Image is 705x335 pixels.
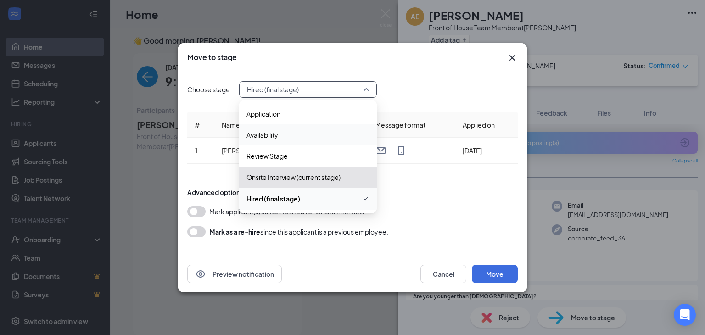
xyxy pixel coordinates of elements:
[187,265,282,283] button: EyePreview notification
[507,52,518,63] svg: Cross
[507,52,518,63] button: Close
[187,52,237,62] h3: Move to stage
[214,112,304,138] th: Name
[396,145,407,156] svg: MobileSms
[420,265,466,283] button: Cancel
[187,188,518,197] div: Advanced options
[674,304,696,326] div: Open Intercom Messenger
[455,138,518,164] td: [DATE]
[209,228,260,236] b: Mark as a re-hire
[214,138,304,164] td: [PERSON_NAME]
[195,146,198,155] span: 1
[187,112,214,138] th: #
[209,226,388,237] div: since this applicant is a previous employee.
[247,83,299,96] span: Hired (final stage)
[246,151,288,161] span: Review Stage
[375,145,386,156] svg: Email
[246,109,280,119] span: Application
[455,112,518,138] th: Applied on
[368,112,455,138] th: Message format
[209,206,364,217] span: Mark applicant(s) as Completed for Onsite Interview
[246,194,300,204] span: Hired (final stage)
[187,84,232,95] span: Choose stage:
[362,193,369,204] svg: Checkmark
[246,172,341,182] span: Onsite Interview (current stage)
[195,268,206,279] svg: Eye
[246,130,278,140] span: Availability
[472,265,518,283] button: Move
